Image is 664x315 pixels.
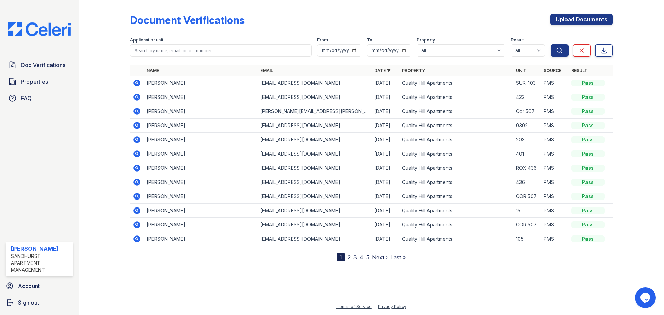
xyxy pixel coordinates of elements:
[513,133,541,147] td: 203
[21,77,48,86] span: Properties
[144,204,258,218] td: [PERSON_NAME]
[371,204,399,218] td: [DATE]
[399,204,513,218] td: Quality Hill Apartments
[541,232,569,246] td: PMS
[571,136,605,143] div: Pass
[513,218,541,232] td: COR 507
[513,204,541,218] td: 15
[399,161,513,175] td: Quality Hill Apartments
[371,104,399,119] td: [DATE]
[3,279,76,293] a: Account
[513,161,541,175] td: ROX 436
[511,37,524,43] label: Result
[258,218,371,232] td: [EMAIL_ADDRESS][DOMAIN_NAME]
[144,218,258,232] td: [PERSON_NAME]
[144,147,258,161] td: [PERSON_NAME]
[371,232,399,246] td: [DATE]
[399,175,513,189] td: Quality Hill Apartments
[513,175,541,189] td: 436
[541,161,569,175] td: PMS
[258,76,371,90] td: [EMAIL_ADDRESS][DOMAIN_NAME]
[336,304,372,309] a: Terms of Service
[399,189,513,204] td: Quality Hill Apartments
[399,90,513,104] td: Quality Hill Apartments
[571,94,605,101] div: Pass
[21,94,32,102] span: FAQ
[513,76,541,90] td: SUR: 103
[147,68,159,73] a: Name
[372,254,388,261] a: Next ›
[371,175,399,189] td: [DATE]
[371,90,399,104] td: [DATE]
[258,175,371,189] td: [EMAIL_ADDRESS][DOMAIN_NAME]
[541,204,569,218] td: PMS
[374,68,391,73] a: Date ▼
[258,161,371,175] td: [EMAIL_ADDRESS][DOMAIN_NAME]
[367,37,372,43] label: To
[130,37,163,43] label: Applicant or unit
[3,22,76,36] img: CE_Logo_Blue-a8612792a0a2168367f1c8372b55b34899dd931a85d93a1a3d3e32e68fde9ad4.png
[366,254,369,261] a: 5
[571,221,605,228] div: Pass
[11,244,71,253] div: [PERSON_NAME]
[516,68,526,73] a: Unit
[571,179,605,186] div: Pass
[513,104,541,119] td: Cor 507
[541,76,569,90] td: PMS
[360,254,363,261] a: 4
[541,119,569,133] td: PMS
[371,189,399,204] td: [DATE]
[258,189,371,204] td: [EMAIL_ADDRESS][DOMAIN_NAME]
[3,296,76,309] button: Sign out
[130,44,312,57] input: Search by name, email, or unit number
[260,68,273,73] a: Email
[635,287,657,308] iframe: chat widget
[399,104,513,119] td: Quality Hill Apartments
[144,76,258,90] td: [PERSON_NAME]
[18,298,39,307] span: Sign out
[144,232,258,246] td: [PERSON_NAME]
[371,76,399,90] td: [DATE]
[144,133,258,147] td: [PERSON_NAME]
[571,80,605,86] div: Pass
[513,232,541,246] td: 105
[390,254,406,261] a: Last »
[317,37,328,43] label: From
[348,254,351,261] a: 2
[11,253,71,274] div: Sandhurst Apartment Management
[541,133,569,147] td: PMS
[258,119,371,133] td: [EMAIL_ADDRESS][DOMAIN_NAME]
[144,90,258,104] td: [PERSON_NAME]
[337,253,345,261] div: 1
[6,58,73,72] a: Doc Verifications
[399,147,513,161] td: Quality Hill Apartments
[144,119,258,133] td: [PERSON_NAME]
[144,189,258,204] td: [PERSON_NAME]
[144,161,258,175] td: [PERSON_NAME]
[374,304,376,309] div: |
[541,90,569,104] td: PMS
[399,218,513,232] td: Quality Hill Apartments
[258,104,371,119] td: [PERSON_NAME][EMAIL_ADDRESS][PERSON_NAME][DOMAIN_NAME]
[513,90,541,104] td: 422
[144,175,258,189] td: [PERSON_NAME]
[371,218,399,232] td: [DATE]
[571,122,605,129] div: Pass
[541,218,569,232] td: PMS
[571,108,605,115] div: Pass
[258,133,371,147] td: [EMAIL_ADDRESS][DOMAIN_NAME]
[144,104,258,119] td: [PERSON_NAME]
[371,119,399,133] td: [DATE]
[258,232,371,246] td: [EMAIL_ADDRESS][DOMAIN_NAME]
[399,133,513,147] td: Quality Hill Apartments
[541,104,569,119] td: PMS
[513,147,541,161] td: 401
[378,304,406,309] a: Privacy Policy
[571,150,605,157] div: Pass
[371,133,399,147] td: [DATE]
[258,147,371,161] td: [EMAIL_ADDRESS][DOMAIN_NAME]
[571,165,605,172] div: Pass
[6,75,73,89] a: Properties
[130,14,245,26] div: Document Verifications
[571,207,605,214] div: Pass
